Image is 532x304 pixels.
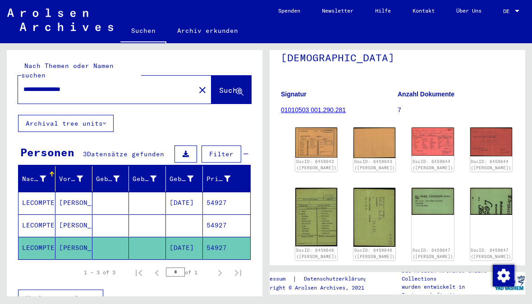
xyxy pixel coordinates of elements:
a: DocID: 6459644 ([PERSON_NAME]) [471,159,511,170]
a: DocID: 6459647 ([PERSON_NAME]) [413,248,453,259]
mat-cell: [PERSON_NAME] [55,237,92,259]
span: Suche [219,86,242,95]
a: DocID: 6459643 ([PERSON_NAME]) [296,159,337,170]
a: Suchen [120,20,166,43]
mat-header-cell: Prisoner # [203,166,250,191]
a: DocID: 6459644 ([PERSON_NAME]) [413,159,453,170]
div: Vorname [59,174,83,184]
p: Die Arolsen Archives Online-Collections [402,267,493,283]
mat-header-cell: Geburtsdatum [166,166,203,191]
img: Arolsen_neg.svg [7,9,113,31]
a: Impressum [257,274,293,284]
div: Prisoner # [206,172,242,186]
a: DocID: 6459646 ([PERSON_NAME]) [354,248,395,259]
button: First page [130,263,148,281]
b: Anzahl Dokumente [398,91,454,98]
mat-label: Nach Themen oder Namen suchen [21,62,114,79]
div: Geburtsdatum [170,172,205,186]
div: Vorname [59,172,94,186]
span: Datensätze gefunden [87,150,164,158]
p: 7 [398,105,514,115]
mat-cell: 54927 [203,214,250,236]
p: wurden entwickelt in Partnerschaft mit [402,283,493,299]
div: Zustimmung ändern [492,264,514,286]
img: 001.jpg [412,188,454,215]
mat-cell: LECOMPTE [18,237,55,259]
img: Zustimmung ändern [493,265,514,286]
mat-header-cell: Nachname [18,166,55,191]
div: | [257,274,378,284]
button: Filter [202,145,241,163]
mat-icon: close [197,85,208,95]
button: Suche [211,76,251,104]
mat-cell: [PERSON_NAME] [55,192,92,214]
mat-cell: LECOMPTE [18,214,55,236]
span: Weniger anzeigen [26,294,91,302]
a: DocID: 6459646 ([PERSON_NAME]) [296,248,337,259]
button: Archival tree units [18,115,114,132]
mat-header-cell: Geburt‏ [129,166,166,191]
img: 001.jpg [295,188,337,246]
img: 002.jpg [353,188,395,247]
p: Copyright © Arolsen Archives, 2021 [257,284,378,292]
div: Geburt‏ [133,172,168,186]
mat-cell: [DATE] [166,237,203,259]
button: Clear [193,81,211,99]
a: DocID: 6459647 ([PERSON_NAME]) [471,248,511,259]
img: 001.jpg [412,127,454,155]
mat-header-cell: Geburtsname [92,166,129,191]
img: 002.jpg [470,127,512,156]
div: Geburtsname [96,172,131,186]
span: 3 [83,150,87,158]
span: Filter [209,150,234,158]
button: Next page [211,263,229,281]
a: Archiv erkunden [166,20,249,41]
div: 1 – 3 of 3 [84,268,115,277]
img: 002.jpg [470,188,512,215]
button: Last page [229,263,247,281]
mat-cell: LECOMPTE [18,192,55,214]
div: Nachname [22,174,46,184]
mat-cell: 54927 [203,237,250,259]
mat-cell: [DATE] [166,192,203,214]
mat-cell: [PERSON_NAME] [55,214,92,236]
div: of 1 [166,268,211,277]
div: Personen [20,144,74,160]
button: Previous page [148,263,166,281]
div: Prisoner # [206,174,230,184]
a: DocID: 6459643 ([PERSON_NAME]) [354,159,395,170]
a: 01010503 001.290.281 [281,106,346,113]
img: 002.jpg [353,127,395,158]
img: 001.jpg [295,127,337,158]
b: Signatur [281,91,307,98]
mat-cell: 54927 [203,192,250,214]
mat-header-cell: Vorname [55,166,92,191]
div: Geburtsname [96,174,120,184]
div: Geburt‏ [133,174,156,184]
a: Datenschutzerklärung [297,274,378,284]
div: Nachname [22,172,57,186]
div: Geburtsdatum [170,174,193,184]
span: DE [503,8,513,14]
